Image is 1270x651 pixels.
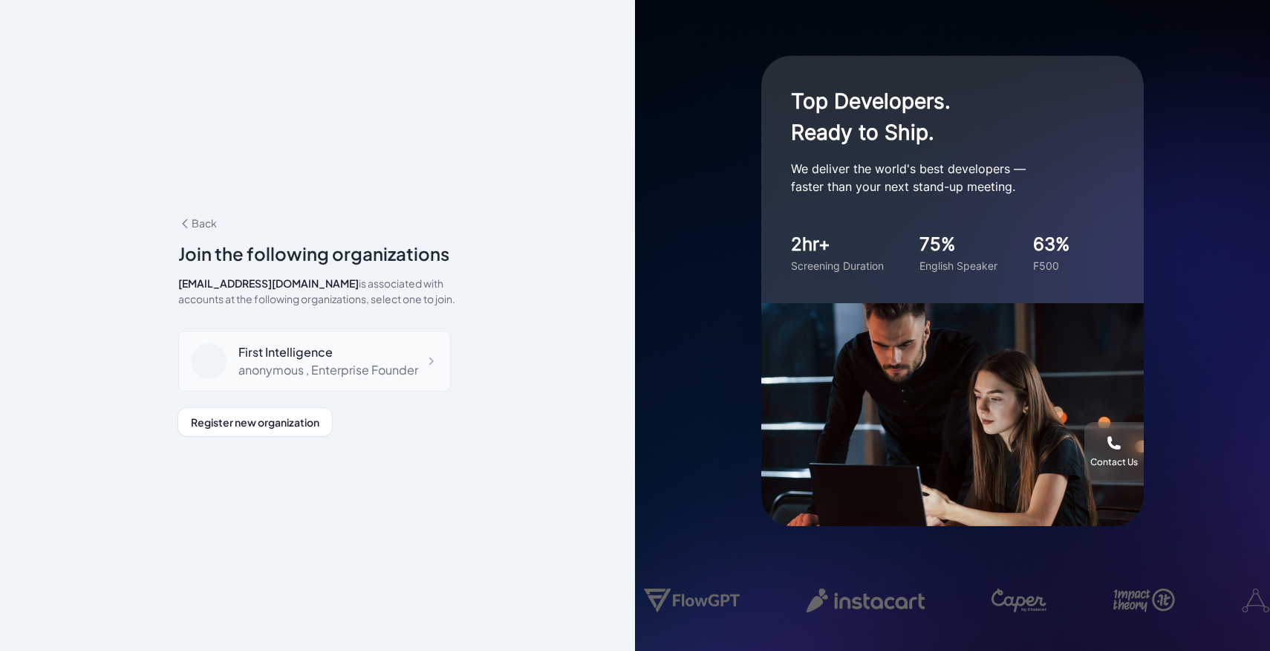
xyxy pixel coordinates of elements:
[178,408,332,436] button: Register new organization
[791,85,1088,148] h1: Top Developers. Ready to Ship.
[1033,258,1070,273] div: F500
[919,231,997,258] div: 75%
[791,258,884,273] div: Screening Duration
[178,216,217,230] span: Back
[1084,422,1144,482] button: Contact Us
[178,276,359,290] span: [EMAIL_ADDRESS][DOMAIN_NAME]
[1033,231,1070,258] div: 63%
[178,276,455,305] span: is associated with accounts at the following organizations, select one to join.
[1090,456,1138,468] div: Contact Us
[178,240,457,267] div: Join the following organizations
[919,258,997,273] div: English Speaker
[191,415,319,429] span: Register new organization
[238,343,418,361] div: First Intelligence
[238,361,418,379] div: anonymous , Enterprise Founder
[791,160,1088,195] p: We deliver the world's best developers — faster than your next stand-up meeting.
[791,231,884,258] div: 2hr+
